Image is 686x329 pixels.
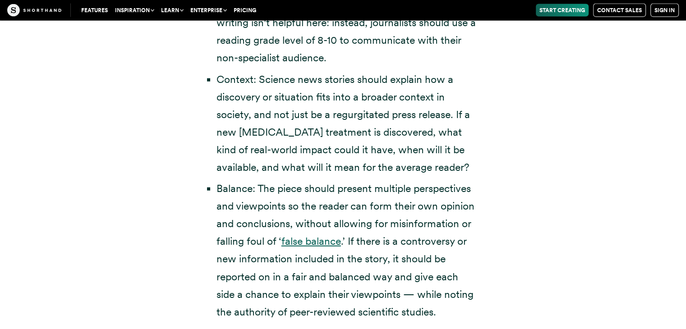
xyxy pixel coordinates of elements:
[230,4,260,17] a: Pricing
[216,71,479,177] li: Context: Science news stories should explain how a discovery or situation fits into a broader con...
[281,235,341,247] a: false balance
[650,4,679,17] a: Sign in
[187,4,230,17] button: Enterprise
[78,4,111,17] a: Features
[593,4,646,17] a: Contact Sales
[216,180,479,321] li: Balance: The piece should present multiple perspectives and viewpoints so the reader can form the...
[157,4,187,17] button: Learn
[536,4,589,17] a: Start Creating
[111,4,157,17] button: Inspiration
[7,4,61,17] img: The Craft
